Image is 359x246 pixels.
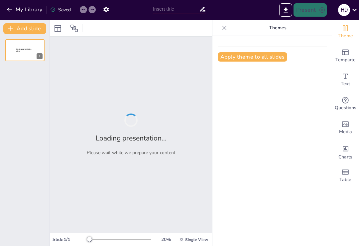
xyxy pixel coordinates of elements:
[338,153,352,161] span: Charts
[332,68,359,92] div: Add text boxes
[279,3,292,17] button: Export to PowerPoint
[338,4,350,16] div: H D
[16,48,31,52] span: Sendsteps presentation editor
[53,23,63,34] div: Layout
[339,128,352,135] span: Media
[185,237,208,242] span: Single View
[332,20,359,44] div: Change the overall theme
[70,24,78,32] span: Position
[338,3,350,17] button: H D
[153,4,199,14] input: Insert title
[218,52,287,62] button: Apply theme to all slides
[332,164,359,188] div: Add a table
[158,236,174,243] div: 20 %
[50,7,71,13] div: Saved
[5,39,45,61] div: 1
[87,149,176,156] p: Please wait while we prepare your content
[332,92,359,116] div: Get real-time input from your audience
[332,140,359,164] div: Add charts and graphs
[230,20,325,36] p: Themes
[338,32,353,40] span: Theme
[332,116,359,140] div: Add images, graphics, shapes or video
[339,176,351,183] span: Table
[294,3,327,17] button: Present
[37,53,43,59] div: 1
[335,104,356,112] span: Questions
[341,80,350,88] span: Text
[53,236,87,243] div: Slide 1 / 1
[5,4,45,15] button: My Library
[332,44,359,68] div: Add ready made slides
[335,56,356,64] span: Template
[3,23,46,34] button: Add slide
[96,133,167,143] h2: Loading presentation...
